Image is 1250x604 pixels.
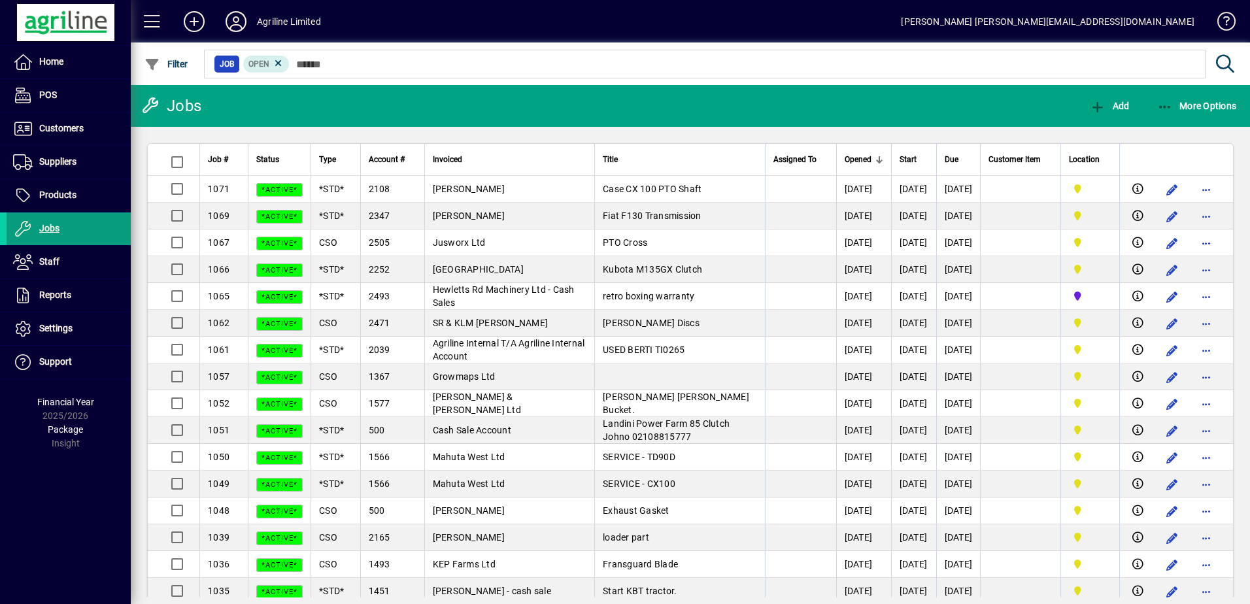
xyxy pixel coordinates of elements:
button: Edit [1162,501,1183,522]
td: [DATE] [836,444,891,471]
span: Assigned To [773,152,817,167]
span: Gore [1069,289,1111,303]
button: More options [1196,260,1217,280]
a: Knowledge Base [1208,3,1234,45]
span: [PERSON_NAME] & [PERSON_NAME] Ltd [433,392,521,415]
span: 2108 [369,184,390,194]
td: [DATE] [836,551,891,578]
button: More Options [1154,94,1240,118]
div: Account # [369,152,416,167]
span: 1052 [208,398,229,409]
span: Suppliers [39,156,76,167]
span: 1051 [208,425,229,435]
td: [DATE] [891,524,936,551]
span: 2039 [369,344,390,355]
span: SERVICE - CX100 [603,478,675,489]
span: Dargaville [1069,209,1111,223]
span: 1057 [208,371,229,382]
a: POS [7,79,131,112]
span: 1050 [208,452,229,462]
span: Job [220,58,234,71]
span: Dargaville [1069,530,1111,545]
span: 2493 [369,291,390,301]
td: [DATE] [891,337,936,363]
div: [PERSON_NAME] [PERSON_NAME][EMAIL_ADDRESS][DOMAIN_NAME] [901,11,1194,32]
span: CSO [319,398,337,409]
span: PTO Cross [603,237,647,248]
td: [DATE] [936,229,981,256]
span: [PERSON_NAME] [PERSON_NAME] Bucket. [603,392,749,415]
button: Edit [1162,179,1183,200]
span: Mahuta West Ltd [433,452,505,462]
span: Kubota M135GX Clutch [603,264,702,275]
span: Dargaville [1069,396,1111,411]
span: KEP Farms Ltd [433,559,496,569]
span: Dargaville [1069,235,1111,250]
span: Financial Year [37,397,94,407]
button: More options [1196,501,1217,522]
td: [DATE] [836,283,891,310]
button: More options [1196,528,1217,548]
a: Home [7,46,131,78]
a: Reports [7,279,131,312]
div: Start [900,152,928,167]
div: Location [1069,152,1111,167]
span: Add [1090,101,1129,111]
span: [GEOGRAPHIC_DATA] [433,264,524,275]
td: [DATE] [936,417,981,444]
td: [DATE] [891,444,936,471]
td: [DATE] [936,390,981,417]
span: SR & KLM [PERSON_NAME] [433,318,549,328]
div: Customer Item [988,152,1053,167]
span: Fransguard Blade [603,559,678,569]
button: More options [1196,206,1217,227]
span: 1367 [369,371,390,382]
span: USED BERTI TI0265 [603,344,684,355]
button: Add [173,10,215,33]
td: [DATE] [891,256,936,283]
span: Status [256,152,279,167]
span: Mahuta West Ltd [433,478,505,489]
span: POS [39,90,57,100]
span: [PERSON_NAME] [433,505,505,516]
button: Filter [141,52,192,76]
span: Home [39,56,63,67]
span: [PERSON_NAME] - cash sale [433,586,551,596]
button: More options [1196,286,1217,307]
td: [DATE] [836,390,891,417]
div: Due [945,152,973,167]
span: 1048 [208,505,229,516]
span: 1067 [208,237,229,248]
span: 2347 [369,210,390,221]
td: [DATE] [891,203,936,229]
span: CSO [319,505,337,516]
td: [DATE] [891,363,936,390]
span: 1039 [208,532,229,543]
td: [DATE] [891,390,936,417]
span: 2505 [369,237,390,248]
span: [PERSON_NAME] [433,210,505,221]
span: Agriline Internal T/A Agriline Internal Account [433,338,585,361]
span: retro boxing warranty [603,291,694,301]
button: Edit [1162,581,1183,602]
span: Dargaville [1069,584,1111,598]
span: 1035 [208,586,229,596]
span: Cash Sale Account [433,425,511,435]
button: Edit [1162,206,1183,227]
span: Dargaville [1069,369,1111,384]
button: Add [1087,94,1132,118]
button: More options [1196,447,1217,468]
span: 2471 [369,318,390,328]
td: [DATE] [836,524,891,551]
td: [DATE] [891,229,936,256]
td: [DATE] [891,283,936,310]
span: CSO [319,559,337,569]
span: 1066 [208,264,229,275]
a: Suppliers [7,146,131,178]
td: [DATE] [836,229,891,256]
mat-chip: Open Status: Open [243,56,290,73]
span: Growmaps Ltd [433,371,496,382]
button: Edit [1162,394,1183,414]
span: Hewletts Rd Machinery Ltd - Cash Sales [433,284,575,308]
button: Edit [1162,233,1183,254]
